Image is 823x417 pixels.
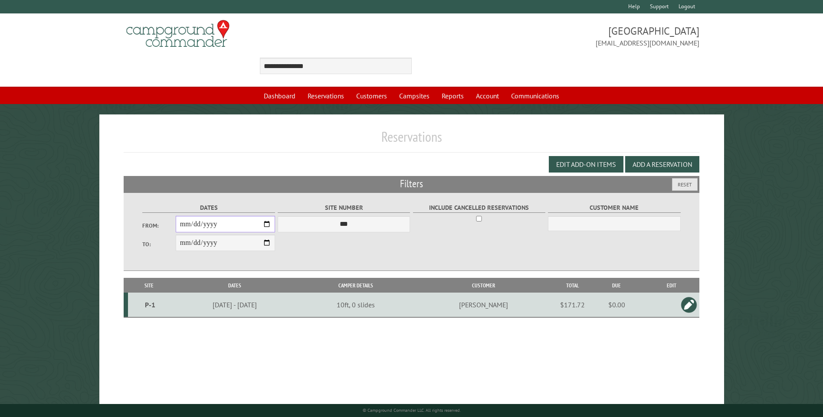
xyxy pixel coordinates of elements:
[300,293,413,317] td: 10ft, 0 slides
[590,293,644,317] td: $0.00
[412,278,555,293] th: Customer
[170,278,299,293] th: Dates
[644,278,699,293] th: Edit
[124,176,699,192] h2: Filters
[363,407,461,413] small: © Campground Commander LLC. All rights reserved.
[436,88,469,104] a: Reports
[413,203,545,213] label: Include Cancelled Reservations
[278,203,410,213] label: Site Number
[124,128,699,152] h1: Reservations
[672,178,698,191] button: Reset
[555,293,590,317] td: $171.72
[142,240,175,248] label: To:
[549,156,623,173] button: Edit Add-on Items
[351,88,392,104] a: Customers
[171,300,298,309] div: [DATE] - [DATE]
[300,278,413,293] th: Camper Details
[142,203,275,213] label: Dates
[625,156,699,173] button: Add a Reservation
[128,278,170,293] th: Site
[131,300,169,309] div: P-1
[302,88,349,104] a: Reservations
[412,293,555,317] td: [PERSON_NAME]
[124,17,232,51] img: Campground Commander
[394,88,435,104] a: Campsites
[555,278,590,293] th: Total
[412,24,699,48] span: [GEOGRAPHIC_DATA] [EMAIL_ADDRESS][DOMAIN_NAME]
[259,88,301,104] a: Dashboard
[142,222,175,230] label: From:
[590,278,644,293] th: Due
[506,88,564,104] a: Communications
[471,88,504,104] a: Account
[548,203,680,213] label: Customer Name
